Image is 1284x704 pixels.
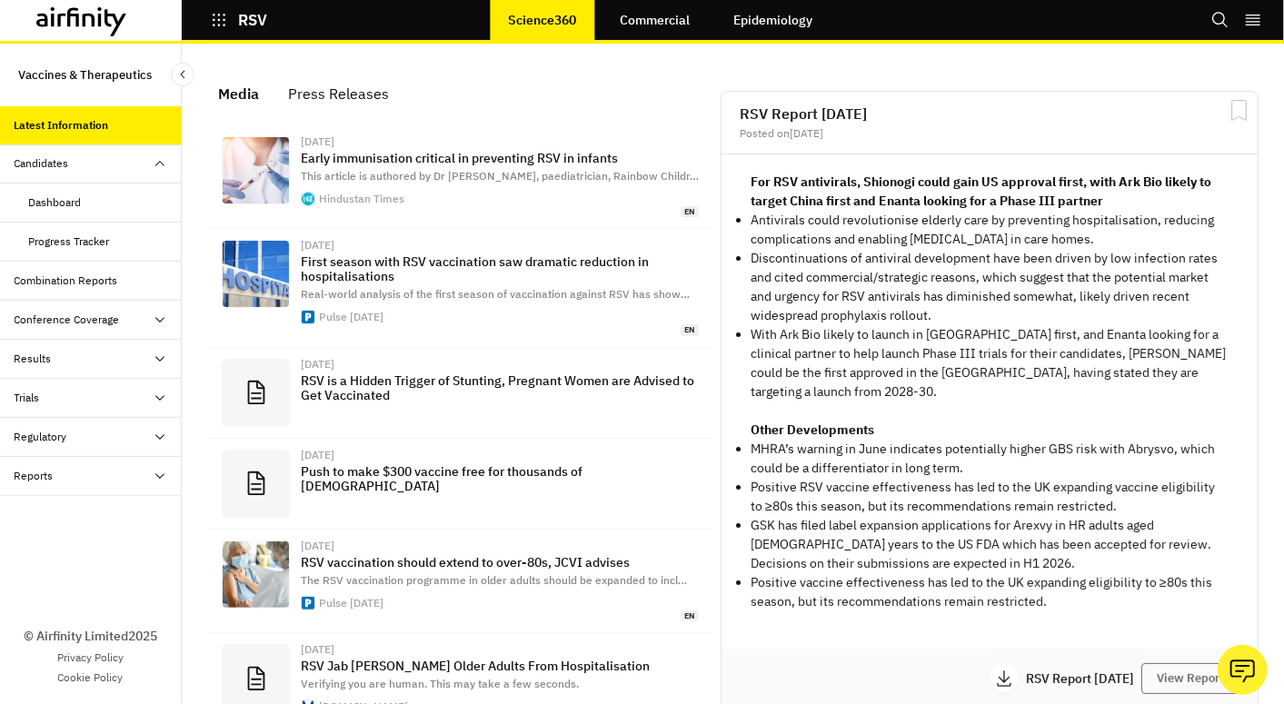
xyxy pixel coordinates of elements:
[24,627,157,646] p: © Airfinity Limited 2025
[1026,672,1141,685] p: RSV Report [DATE]
[319,598,383,609] div: Pulse [DATE]
[301,287,690,301] span: Real-world analysis of the first season of vaccination against RSV has show …
[171,63,194,86] button: Close Sidebar
[207,439,713,530] a: [DATE]Push to make $300 vaccine free for thousands of [DEMOGRAPHIC_DATA]
[207,125,713,229] a: [DATE]Early immunisation critical in preventing RSV in infantsThis article is authored by Dr [PER...
[301,555,699,570] p: RSV vaccination should extend to over-80s, JCVI advises
[207,530,713,633] a: [DATE]RSV vaccination should extend to over-80s, JCVI advisesThe RSV vaccination programme in old...
[751,440,1229,478] li: MHRA’s warning in June indicates potentially higher GBS risk with Abrysvo, which could be a diffe...
[301,169,699,183] span: This article is authored by Dr [PERSON_NAME], paediatrician, Rainbow Childr …
[207,348,713,439] a: [DATE]RSV is a Hidden Trigger of Stunting, Pregnant Women are Advised to Get Vaccinated
[740,106,1239,121] h2: RSV Report [DATE]
[15,390,40,406] div: Trials
[751,421,874,438] strong: Other Developments
[301,136,699,147] div: [DATE]
[29,233,110,250] div: Progress Tracker
[58,669,124,686] a: Cookie Policy
[301,151,699,165] p: Early immunisation critical in preventing RSV in infants
[751,516,1229,573] li: GSK has filed label expansion applications for Arexvy in HR adults aged [DEMOGRAPHIC_DATA] years ...
[301,644,699,655] div: [DATE]
[1141,663,1239,694] button: View Report
[223,541,289,608] img: PCNs-should-prioritise-vaccination-of-care-home-residents.jpg
[681,610,699,622] span: en
[751,325,1229,402] p: With Ark Bio likely to launch in [GEOGRAPHIC_DATA] first, and Enanta looking for a clinical partn...
[301,677,579,690] span: Verifying you are human. This may take a few seconds.
[223,137,289,203] img: U-WIN--designed-on-the-lines-on-the-Covid-19-vacci_1693419487003_1755343611219.jpg
[301,254,699,283] p: First season with RSV vaccination saw dramatic reduction in hospitalisations
[751,211,1229,249] p: Antivirals could revolutionise elderly care by preventing hospitalisation, reducing complications...
[223,241,289,307] img: hospital.jpg
[29,194,82,211] div: Dashboard
[751,174,1211,209] strong: For RSV antivirals, Shionogi could gain US approval first, with Ark Bio likely to target China fi...
[15,273,118,289] div: Combination Reports
[301,373,699,402] p: RSV is a Hidden Trigger of Stunting, Pregnant Women are Advised to Get Vaccinated
[1211,5,1229,35] button: Search
[1228,99,1250,122] svg: Bookmark Report
[211,5,267,35] button: RSV
[238,12,267,28] p: RSV
[57,649,124,666] a: Privacy Policy
[1218,645,1268,695] button: Ask our analysts
[319,312,383,322] div: Pulse [DATE]
[15,429,67,445] div: Regulatory
[301,464,699,493] p: Push to make $300 vaccine free for thousands of [DEMOGRAPHIC_DATA]
[302,597,314,610] img: cropped-PULSE-app-icon_512x512px-180x180.jpg
[751,573,1229,611] li: Positive vaccine effectiveness has led to the UK expanding eligibility to ≥80s this season, but i...
[751,478,1229,516] li: Positive RSV vaccine effectiveness has led to the UK expanding vaccine eligibility to ≥80s this s...
[218,80,259,107] div: Media
[15,312,120,328] div: Conference Coverage
[319,193,404,204] div: Hindustan Times
[740,128,1239,139] div: Posted on [DATE]
[508,13,576,27] p: Science360
[302,311,314,323] img: cropped-PULSE-app-icon_512x512px-180x180.jpg
[302,193,314,205] img: icon-512x512.png
[301,240,699,251] div: [DATE]
[18,58,152,92] p: Vaccines & Therapeutics
[681,324,699,336] span: en
[301,659,699,673] p: RSV Jab [PERSON_NAME] Older Adults From Hospitalisation
[301,359,699,370] div: [DATE]
[15,117,109,134] div: Latest Information
[15,155,69,172] div: Candidates
[15,468,54,484] div: Reports
[751,249,1229,325] p: Discontinuations of antiviral development have been driven by low infection rates and cited comme...
[301,450,699,461] div: [DATE]
[207,229,713,347] a: [DATE]First season with RSV vaccination saw dramatic reduction in hospitalisationsReal-world anal...
[288,80,389,107] div: Press Releases
[301,540,699,551] div: [DATE]
[301,573,687,587] span: The RSV vaccination programme in older adults should be expanded to incl …
[681,206,699,218] span: en
[15,351,52,367] div: Results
